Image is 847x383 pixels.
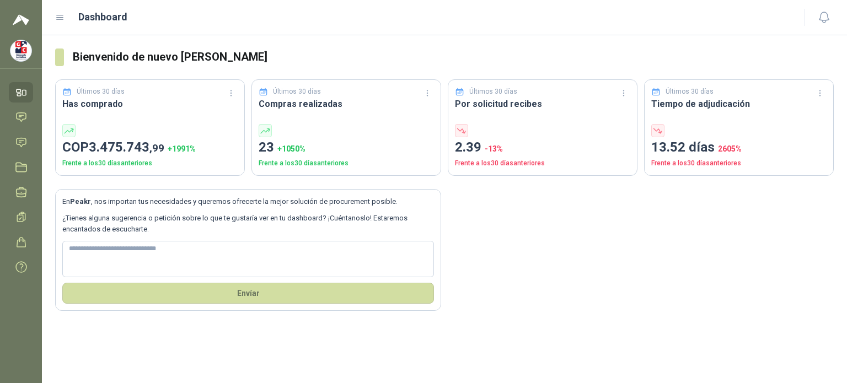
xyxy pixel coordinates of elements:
h3: Compras realizadas [259,97,434,111]
h3: Por solicitud recibes [455,97,630,111]
h3: Tiempo de adjudicación [651,97,827,111]
p: Últimos 30 días [666,87,714,97]
p: Frente a los 30 días anteriores [62,158,238,169]
p: Últimos 30 días [273,87,321,97]
span: 2605 % [718,144,742,153]
h3: Bienvenido de nuevo [PERSON_NAME] [73,48,834,66]
b: Peakr [70,197,91,206]
p: Últimos 30 días [469,87,517,97]
p: 23 [259,137,434,158]
p: Frente a los 30 días anteriores [651,158,827,169]
span: -13 % [485,144,503,153]
span: + 1050 % [277,144,305,153]
p: Últimos 30 días [77,87,125,97]
h1: Dashboard [78,9,127,25]
p: Frente a los 30 días anteriores [455,158,630,169]
button: Envíar [62,283,434,304]
p: 2.39 [455,137,630,158]
span: ,99 [149,142,164,154]
p: COP [62,137,238,158]
span: + 1991 % [168,144,196,153]
img: Company Logo [10,40,31,61]
h3: Has comprado [62,97,238,111]
img: Logo peakr [13,13,29,26]
span: 3.475.743 [89,139,164,155]
p: En , nos importan tus necesidades y queremos ofrecerte la mejor solución de procurement posible. [62,196,434,207]
p: ¿Tienes alguna sugerencia o petición sobre lo que te gustaría ver en tu dashboard? ¡Cuéntanoslo! ... [62,213,434,235]
p: Frente a los 30 días anteriores [259,158,434,169]
p: 13.52 días [651,137,827,158]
